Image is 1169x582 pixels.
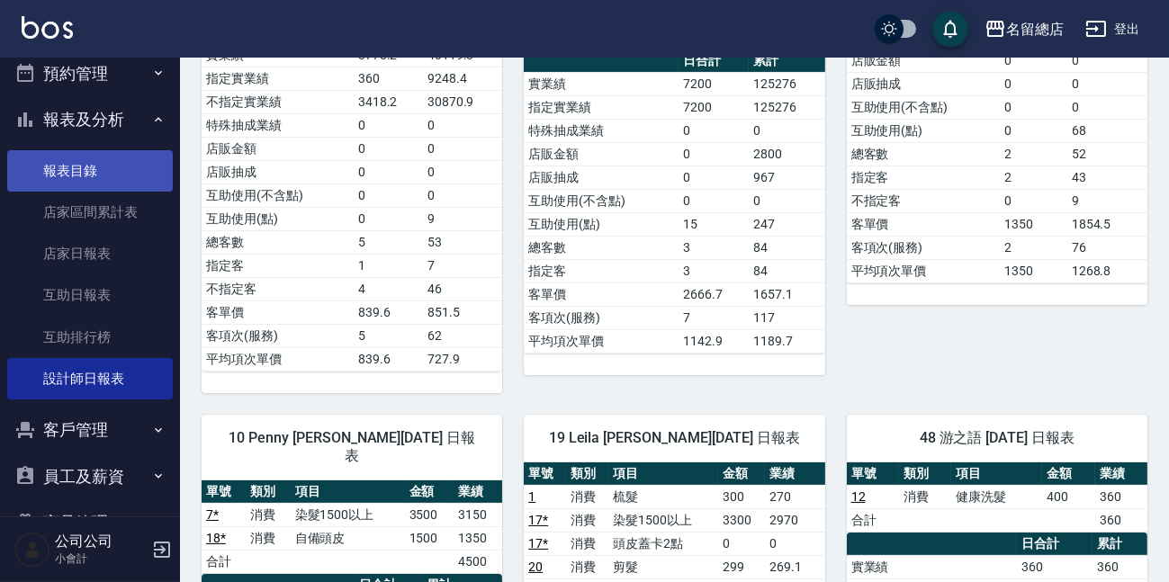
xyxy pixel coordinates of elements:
[354,160,423,184] td: 0
[524,95,679,119] td: 指定實業績
[454,526,502,550] td: 1350
[566,532,608,555] td: 消費
[1042,462,1094,486] th: 金額
[423,90,503,113] td: 30870.9
[423,67,503,90] td: 9248.4
[1093,555,1147,578] td: 360
[291,503,405,526] td: 染髮1500以上
[524,212,679,236] td: 互助使用(點)
[7,192,173,233] a: 店家區間累計表
[718,508,765,532] td: 3300
[749,72,824,95] td: 125276
[202,480,246,504] th: 單號
[354,67,423,90] td: 360
[423,347,503,371] td: 727.9
[423,160,503,184] td: 0
[524,282,679,306] td: 客單價
[847,166,1000,189] td: 指定客
[847,508,899,532] td: 合計
[1067,236,1147,259] td: 76
[354,137,423,160] td: 0
[202,160,354,184] td: 店販抽成
[1067,259,1147,282] td: 1268.8
[566,555,608,578] td: 消費
[609,532,718,555] td: 頭皮蓋卡2點
[202,90,354,113] td: 不指定實業績
[951,462,1042,486] th: 項目
[524,49,824,354] table: a dense table
[202,324,354,347] td: 客項次(服務)
[749,236,824,259] td: 84
[1067,49,1147,72] td: 0
[423,254,503,277] td: 7
[1095,462,1147,486] th: 業績
[749,119,824,142] td: 0
[1000,212,1067,236] td: 1350
[1067,119,1147,142] td: 68
[524,329,679,353] td: 平均項次單價
[765,532,825,555] td: 0
[679,189,749,212] td: 0
[524,236,679,259] td: 總客數
[868,429,1126,447] span: 48 游之語 [DATE] 日報表
[679,142,749,166] td: 0
[423,324,503,347] td: 62
[545,429,803,447] span: 19 Leila [PERSON_NAME][DATE] 日報表
[246,503,290,526] td: 消費
[1067,166,1147,189] td: 43
[679,282,749,306] td: 2666.7
[423,230,503,254] td: 53
[679,119,749,142] td: 0
[765,462,825,486] th: 業績
[55,533,147,551] h5: 公司公司
[899,485,951,508] td: 消費
[609,508,718,532] td: 染髮1500以上
[354,324,423,347] td: 5
[354,184,423,207] td: 0
[454,503,502,526] td: 3150
[847,49,1000,72] td: 店販金額
[528,560,543,574] a: 20
[679,72,749,95] td: 7200
[847,236,1000,259] td: 客項次(服務)
[1093,533,1147,556] th: 累計
[679,306,749,329] td: 7
[354,347,423,371] td: 839.6
[847,72,1000,95] td: 店販抽成
[354,300,423,324] td: 839.6
[524,72,679,95] td: 實業績
[679,166,749,189] td: 0
[977,11,1071,48] button: 名留總店
[847,95,1000,119] td: 互助使用(不含點)
[1017,533,1093,556] th: 日合計
[7,50,173,97] button: 預約管理
[524,462,566,486] th: 單號
[202,230,354,254] td: 總客數
[7,407,173,453] button: 客戶管理
[454,550,502,573] td: 4500
[405,480,454,504] th: 金額
[7,453,173,500] button: 員工及薪資
[1000,142,1067,166] td: 2
[951,485,1042,508] td: 健康洗髮
[1095,508,1147,532] td: 360
[423,137,503,160] td: 0
[423,113,503,137] td: 0
[1078,13,1147,46] button: 登出
[528,489,535,504] a: 1
[1000,72,1067,95] td: 0
[291,526,405,550] td: 自備頭皮
[899,462,951,486] th: 類別
[932,11,968,47] button: save
[423,207,503,230] td: 9
[354,277,423,300] td: 4
[202,21,502,372] table: a dense table
[609,485,718,508] td: 梳髮
[847,462,1147,533] table: a dense table
[524,189,679,212] td: 互助使用(不含點)
[679,236,749,259] td: 3
[202,67,354,90] td: 指定實業績
[202,113,354,137] td: 特殊抽成業績
[202,480,502,574] table: a dense table
[847,142,1000,166] td: 總客數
